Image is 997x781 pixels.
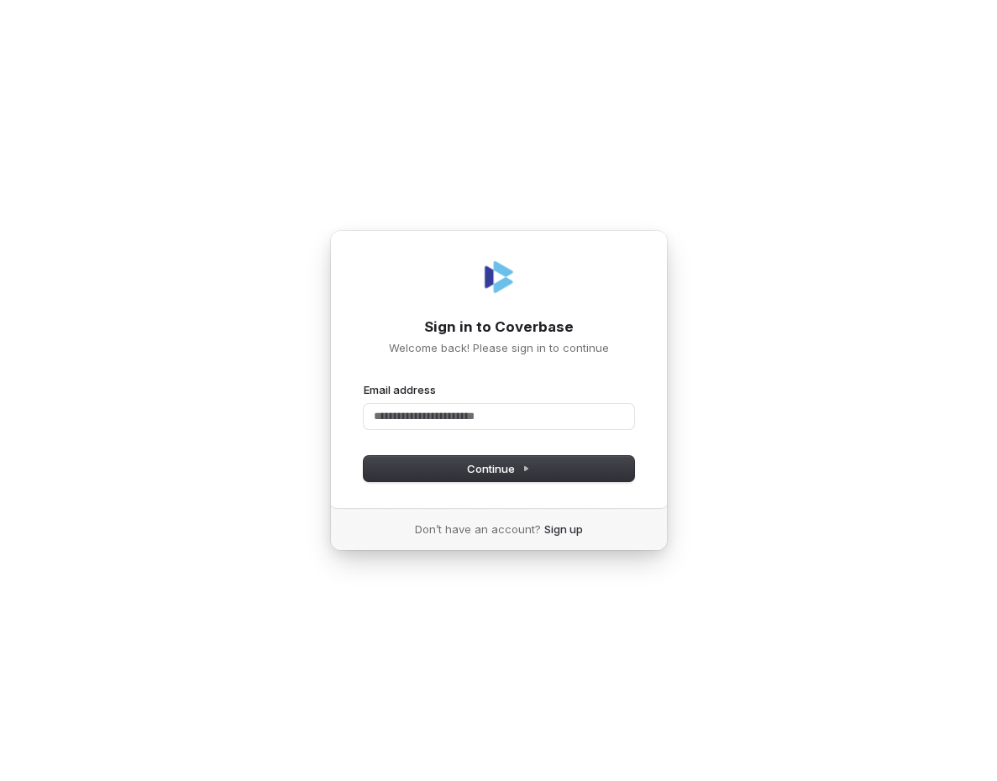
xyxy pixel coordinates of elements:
a: Sign up [544,522,583,537]
span: Continue [467,461,530,476]
span: Don’t have an account? [415,522,541,537]
button: Continue [364,456,634,481]
h1: Sign in to Coverbase [364,317,634,338]
img: Coverbase [479,257,519,297]
p: Welcome back! Please sign in to continue [364,340,634,355]
label: Email address [364,382,436,397]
